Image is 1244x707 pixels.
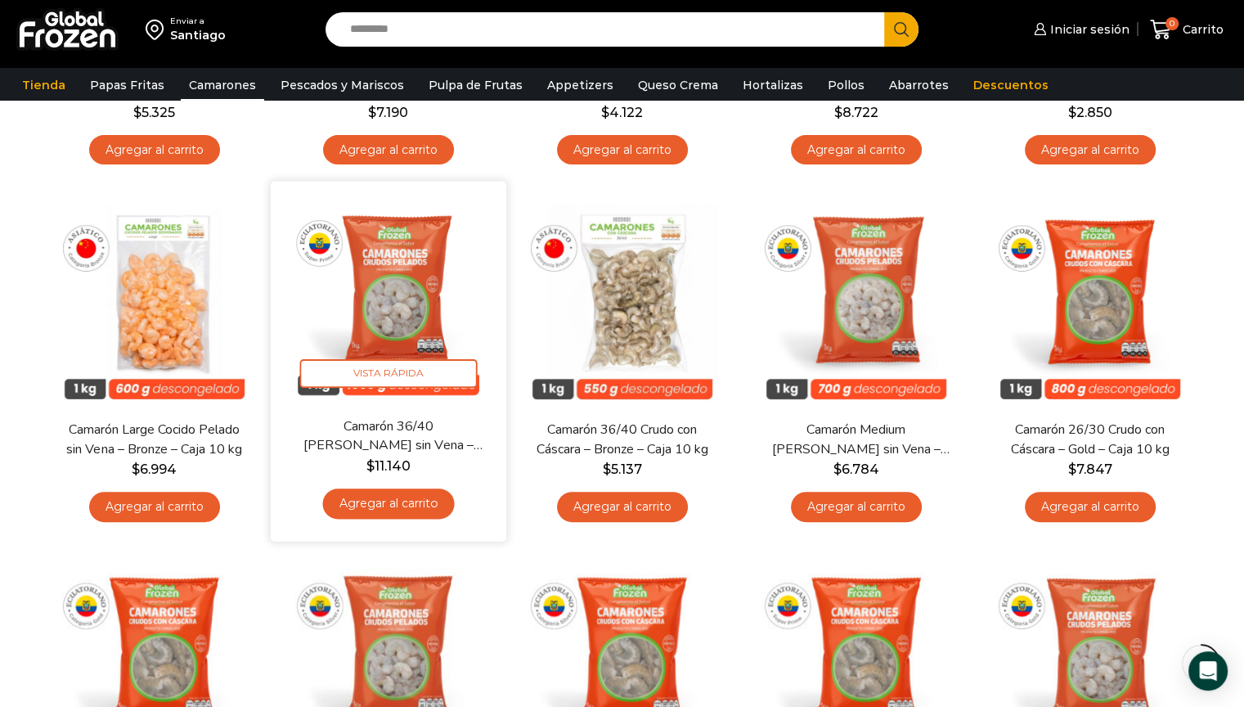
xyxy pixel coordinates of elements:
[366,458,374,474] span: $
[1165,17,1179,30] span: 0
[170,27,226,43] div: Santiago
[89,135,220,165] a: Agregar al carrito: “Camarón 36/40 Crudo Pelado sin Vena - Bronze - Caja 10 kg”
[420,70,531,101] a: Pulpa de Frutas
[881,70,957,101] a: Abarrotes
[884,12,918,47] button: Search button
[133,105,175,120] bdi: 5.325
[601,105,609,120] span: $
[557,492,688,522] a: Agregar al carrito: “Camarón 36/40 Crudo con Cáscara - Bronze - Caja 10 kg”
[368,105,408,120] bdi: 7.190
[833,462,842,477] span: $
[1068,105,1076,120] span: $
[791,135,922,165] a: Agregar al carrito: “Camarón 36/40 Crudo con Cáscara - Super Prime - Caja 10 kg”
[603,462,611,477] span: $
[272,70,412,101] a: Pescados y Mariscos
[791,492,922,522] a: Agregar al carrito: “Camarón Medium Crudo Pelado sin Vena - Silver - Caja 10 kg”
[834,105,878,120] bdi: 8.722
[603,462,642,477] bdi: 5.137
[630,70,726,101] a: Queso Crema
[60,421,248,458] a: Camarón Large Cocido Pelado sin Vena – Bronze – Caja 10 kg
[539,70,622,101] a: Appetizers
[1025,492,1156,522] a: Agregar al carrito: “Camarón 26/30 Crudo con Cáscara - Gold - Caja 10 kg”
[1146,11,1228,49] a: 0 Carrito
[528,421,716,458] a: Camarón 36/40 Crudo con Cáscara – Bronze – Caja 10 kg
[323,135,454,165] a: Agregar al carrito: “Camarón 31/35 Apanado Corte Mariposa - Bronze - Caja 5 kg”
[181,70,264,101] a: Camarones
[146,16,170,43] img: address-field-icon.svg
[293,417,483,456] a: Camarón 36/40 [PERSON_NAME] sin Vena – Super Prime – Caja 10 kg
[14,70,74,101] a: Tienda
[1025,135,1156,165] a: Agregar al carrito: “Camarón Cocido Pelado Very Small - Bronze - Caja 10 kg”
[132,462,140,477] span: $
[965,70,1057,101] a: Descuentos
[82,70,173,101] a: Papas Fritas
[1188,651,1228,691] div: Open Intercom Messenger
[761,421,950,458] a: Camarón Medium [PERSON_NAME] sin Vena – Silver – Caja 10 kg
[1068,105,1112,120] bdi: 2.850
[1068,462,1112,477] bdi: 7.847
[734,70,811,101] a: Hortalizas
[834,105,842,120] span: $
[820,70,873,101] a: Pollos
[89,492,220,522] a: Agregar al carrito: “Camarón Large Cocido Pelado sin Vena - Bronze - Caja 10 kg”
[557,135,688,165] a: Agregar al carrito: “Camarón 100/150 Cocido Pelado - Bronze - Caja 10 kg”
[833,462,879,477] bdi: 6.784
[368,105,376,120] span: $
[995,421,1183,458] a: Camarón 26/30 Crudo con Cáscara – Gold – Caja 10 kg
[132,462,177,477] bdi: 6.994
[1179,21,1224,38] span: Carrito
[133,105,141,120] span: $
[170,16,226,27] div: Enviar a
[1030,13,1129,46] a: Iniciar sesión
[1046,21,1129,38] span: Iniciar sesión
[1068,462,1076,477] span: $
[299,359,477,388] span: Vista Rápida
[366,458,410,474] bdi: 11.140
[601,105,643,120] bdi: 4.122
[322,489,454,519] a: Agregar al carrito: “Camarón 36/40 Crudo Pelado sin Vena - Super Prime - Caja 10 kg”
